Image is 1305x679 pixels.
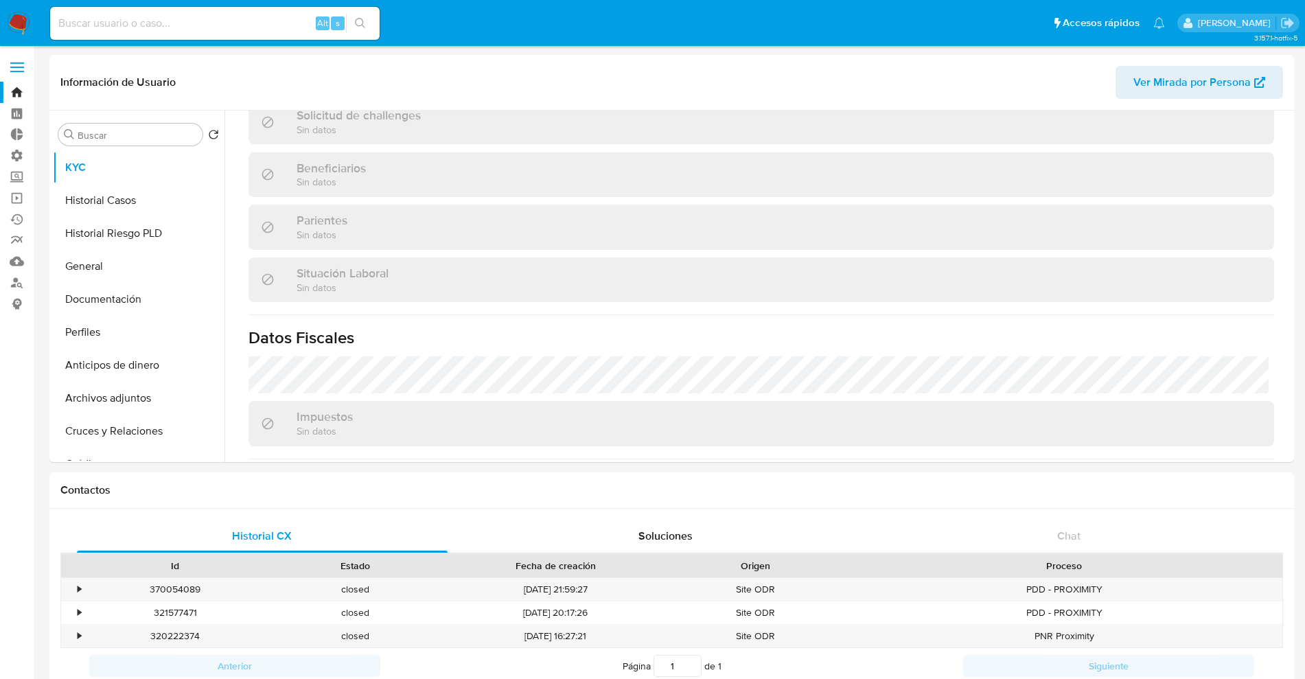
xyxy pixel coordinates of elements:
[95,559,255,573] div: Id
[846,625,1282,647] div: PNR Proximity
[232,528,292,544] span: Historial CX
[265,601,445,624] div: closed
[85,578,265,601] div: 370054089
[666,601,846,624] div: Site ODR
[297,213,347,228] h3: Parientes
[85,601,265,624] div: 321577471
[53,151,224,184] button: KYC
[1280,16,1295,30] a: Salir
[249,100,1274,144] div: Solicitud de challengesSin datos
[1057,528,1081,544] span: Chat
[53,448,224,481] button: Créditos
[297,266,389,281] h3: Situación Laboral
[78,129,197,141] input: Buscar
[297,281,389,294] p: Sin datos
[265,625,445,647] div: closed
[446,578,666,601] div: [DATE] 21:59:27
[78,606,81,619] div: •
[675,559,836,573] div: Origen
[50,14,380,32] input: Buscar usuario o caso...
[275,559,435,573] div: Estado
[297,409,353,424] h3: Impuestos
[53,184,224,217] button: Historial Casos
[446,625,666,647] div: [DATE] 16:27:21
[249,257,1274,302] div: Situación LaboralSin datos
[718,659,721,673] span: 1
[1063,16,1140,30] span: Accesos rápidos
[85,625,265,647] div: 320222374
[297,123,421,136] p: Sin datos
[638,528,693,544] span: Soluciones
[297,228,347,241] p: Sin datos
[89,655,380,677] button: Anterior
[317,16,328,30] span: Alt
[60,76,176,89] h1: Información de Usuario
[53,415,224,448] button: Cruces y Relaciones
[60,483,1283,497] h1: Contactos
[297,424,353,437] p: Sin datos
[1153,17,1165,29] a: Notificaciones
[53,250,224,283] button: General
[666,578,846,601] div: Site ODR
[249,327,1274,348] h1: Datos Fiscales
[249,205,1274,249] div: ParientesSin datos
[297,108,421,123] h3: Solicitud de challenges
[1198,16,1275,30] p: santiago.sgreco@mercadolibre.com
[297,175,366,188] p: Sin datos
[249,152,1274,197] div: BeneficiariosSin datos
[446,601,666,624] div: [DATE] 20:17:26
[78,583,81,596] div: •
[53,283,224,316] button: Documentación
[666,625,846,647] div: Site ODR
[855,559,1273,573] div: Proceso
[346,14,374,33] button: search-icon
[623,655,721,677] span: Página de
[64,129,75,140] button: Buscar
[846,601,1282,624] div: PDD - PROXIMITY
[53,217,224,250] button: Historial Riesgo PLD
[78,630,81,643] div: •
[297,161,366,176] h3: Beneficiarios
[455,559,656,573] div: Fecha de creación
[963,655,1254,677] button: Siguiente
[249,401,1274,446] div: ImpuestosSin datos
[1133,66,1251,99] span: Ver Mirada por Persona
[846,578,1282,601] div: PDD - PROXIMITY
[336,16,340,30] span: s
[208,129,219,144] button: Volver al orden por defecto
[53,349,224,382] button: Anticipos de dinero
[53,316,224,349] button: Perfiles
[53,382,224,415] button: Archivos adjuntos
[1116,66,1283,99] button: Ver Mirada por Persona
[265,578,445,601] div: closed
